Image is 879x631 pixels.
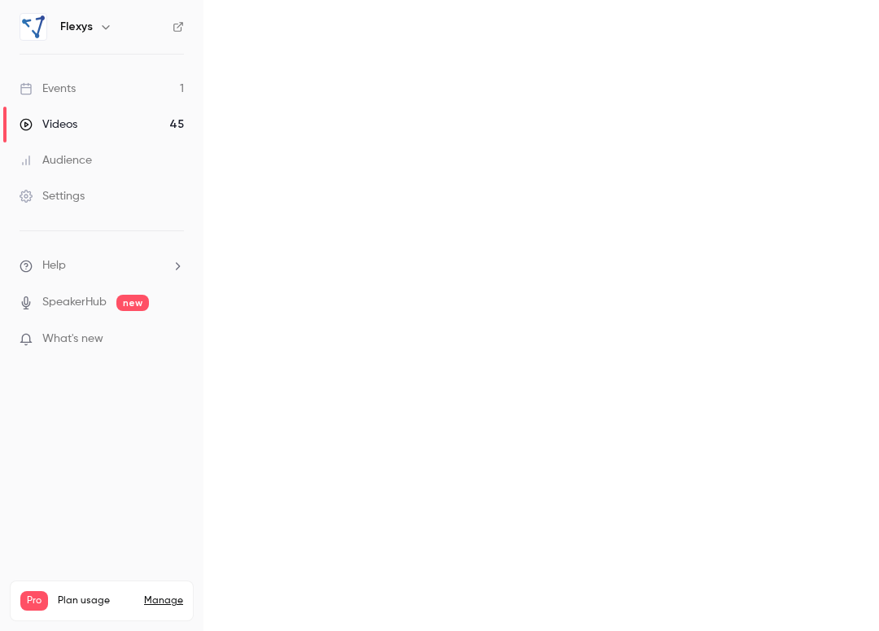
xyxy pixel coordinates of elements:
[42,331,103,348] span: What's new
[60,19,93,35] h6: Flexys
[42,294,107,311] a: SpeakerHub
[116,295,149,311] span: new
[20,188,85,204] div: Settings
[58,594,134,607] span: Plan usage
[20,152,92,169] div: Audience
[20,257,184,274] li: help-dropdown-opener
[20,116,77,133] div: Videos
[20,81,76,97] div: Events
[20,591,48,611] span: Pro
[20,14,46,40] img: Flexys
[42,257,66,274] span: Help
[144,594,183,607] a: Manage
